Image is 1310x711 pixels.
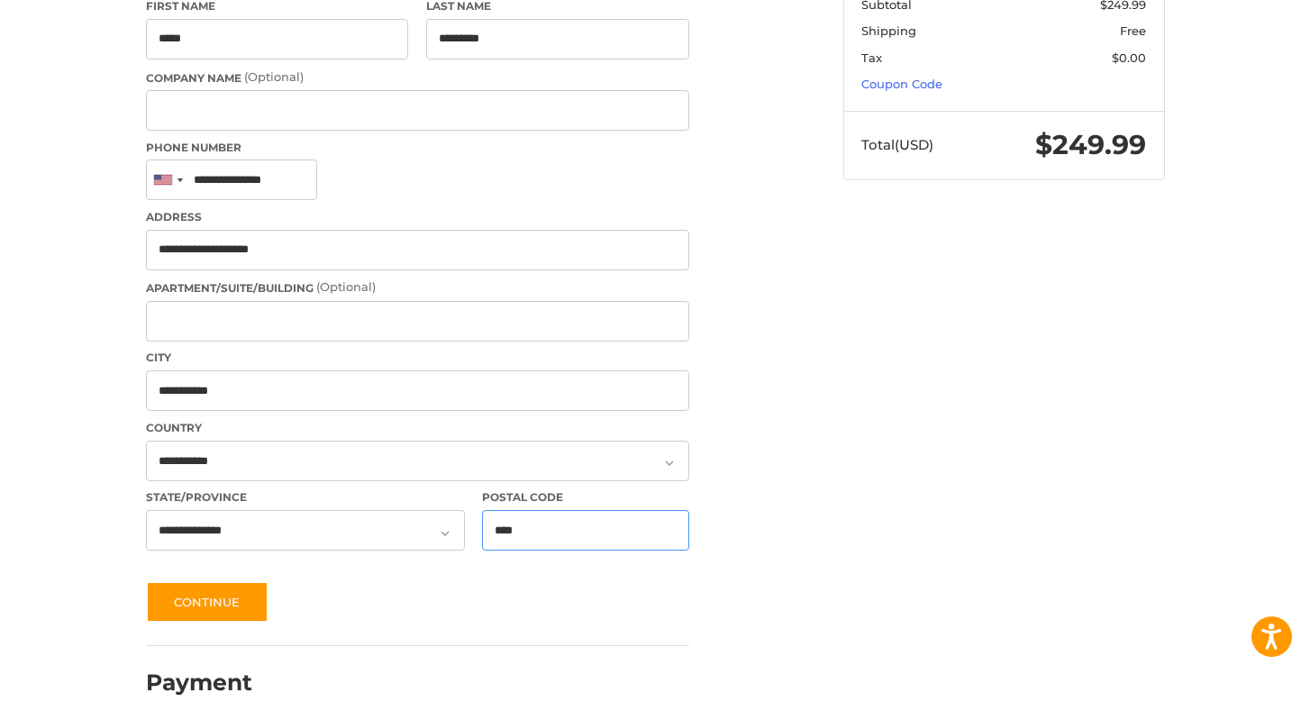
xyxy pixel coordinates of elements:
[861,77,942,91] a: Coupon Code
[482,489,689,506] label: Postal Code
[146,581,268,623] button: Continue
[861,136,933,153] span: Total (USD)
[146,420,689,436] label: Country
[1120,23,1146,38] span: Free
[861,23,916,38] span: Shipping
[146,209,689,225] label: Address
[147,160,188,199] div: United States: +1
[146,68,689,87] label: Company Name
[146,489,465,506] label: State/Province
[146,350,689,366] label: City
[146,669,252,697] h2: Payment
[244,69,304,84] small: (Optional)
[1035,128,1146,161] span: $249.99
[146,140,689,156] label: Phone Number
[1161,662,1310,711] iframe: Google Customer Reviews
[146,278,689,296] label: Apartment/Suite/Building
[316,279,376,294] small: (Optional)
[861,50,882,65] span: Tax
[1112,50,1146,65] span: $0.00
